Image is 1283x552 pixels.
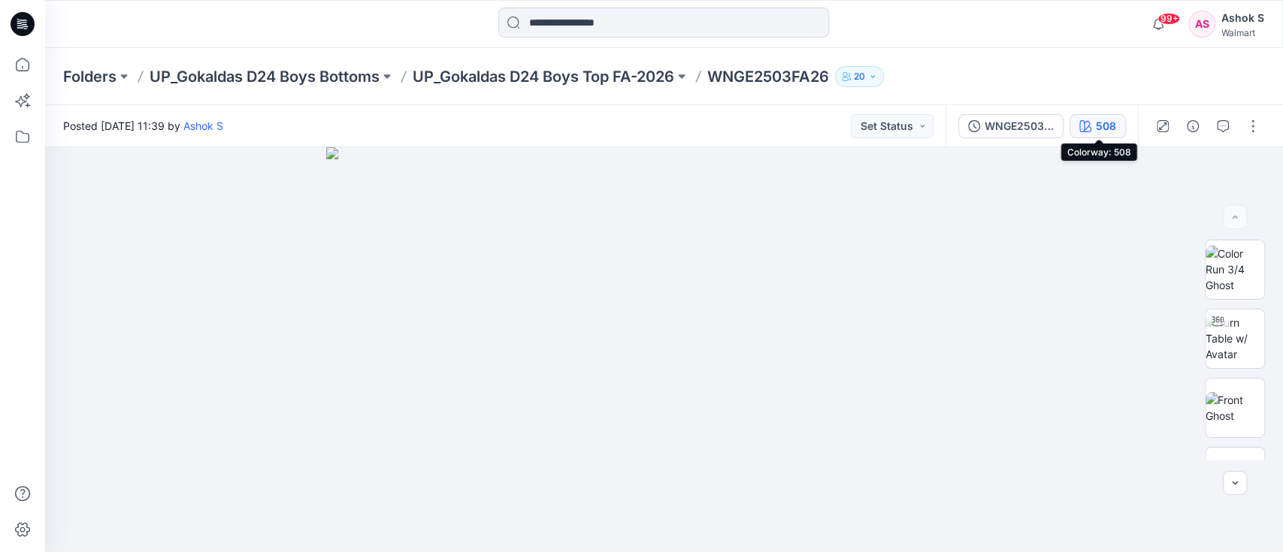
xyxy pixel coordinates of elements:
[1181,114,1205,138] button: Details
[63,66,116,87] a: Folders
[63,118,223,134] span: Posted [DATE] 11:39 by
[1221,27,1264,38] div: Walmart
[1221,9,1264,27] div: Ashok S
[1206,246,1264,293] img: Color Run 3/4 Ghost
[985,118,1054,134] div: WNGE2503FA26
[1096,118,1116,134] div: 508
[1157,13,1180,25] span: 99+
[150,66,380,87] a: UP_Gokaldas D24 Boys Bottoms
[707,66,829,87] p: WNGE2503FA26
[1070,114,1126,138] button: 508
[958,114,1064,138] button: WNGE2503FA26
[1206,392,1264,424] img: Front Ghost
[326,147,1002,552] img: eyJhbGciOiJIUzI1NiIsImtpZCI6IjAiLCJzbHQiOiJzZXMiLCJ0eXAiOiJKV1QifQ.eyJkYXRhIjp7InR5cGUiOiJzdG9yYW...
[413,66,674,87] a: UP_Gokaldas D24 Boys Top FA-2026
[183,119,223,132] a: Ashok S
[1206,315,1264,362] img: Turn Table w/ Avatar
[835,66,884,87] button: 20
[1188,11,1215,38] div: AS
[854,68,865,85] p: 20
